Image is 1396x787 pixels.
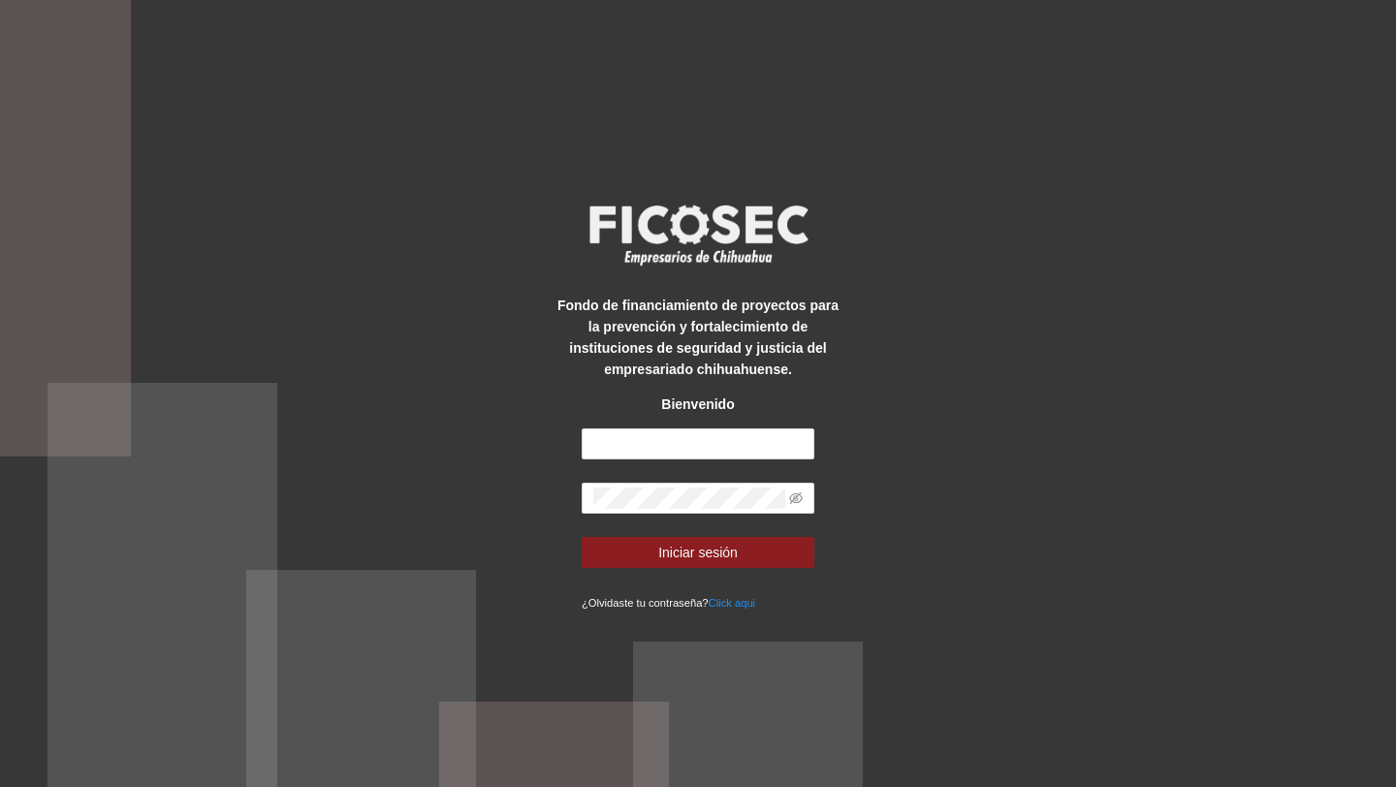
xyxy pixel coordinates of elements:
[582,597,755,609] small: ¿Olvidaste tu contraseña?
[658,542,738,563] span: Iniciar sesión
[577,199,819,270] img: logo
[557,298,839,377] strong: Fondo de financiamiento de proyectos para la prevención y fortalecimiento de instituciones de seg...
[709,597,756,609] a: Click aqui
[582,537,814,568] button: Iniciar sesión
[789,491,803,505] span: eye-invisible
[661,396,734,412] strong: Bienvenido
